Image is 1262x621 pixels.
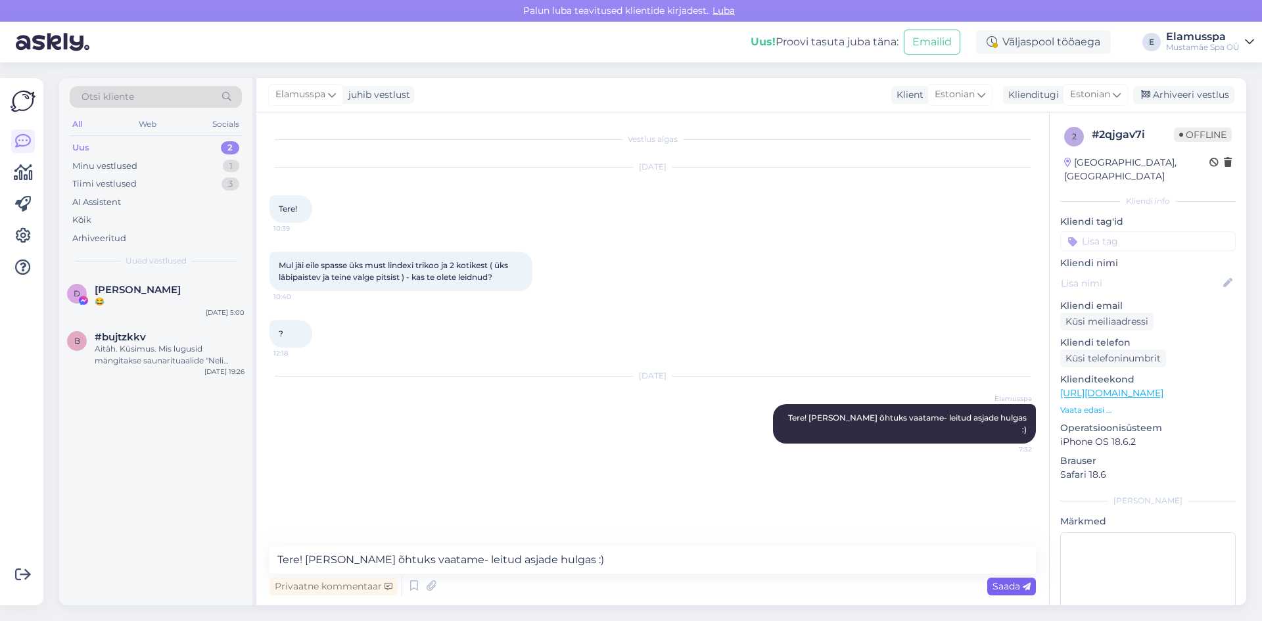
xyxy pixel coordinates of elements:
[1166,32,1254,53] a: ElamusspaMustamäe Spa OÜ
[1070,87,1110,102] span: Estonian
[223,160,239,173] div: 1
[751,35,776,48] b: Uus!
[279,204,297,214] span: Tere!
[788,413,1029,434] span: Tere! [PERSON_NAME] õhtuks vaatame- leitud asjade hulgas :)
[275,87,325,102] span: Elamusspa
[1060,515,1236,528] p: Märkmed
[1060,350,1166,367] div: Küsi telefoninumbrit
[1060,468,1236,482] p: Safari 18.6
[1133,86,1234,104] div: Arhiveeri vestlus
[1060,299,1236,313] p: Kliendi email
[1060,195,1236,207] div: Kliendi info
[72,214,91,227] div: Kõik
[95,343,245,367] div: Aitäh. Küsimus. Mis lugusid mängitakse saunarituaalide "Neli aastaaega" ja "Vihtade vägi" ajal?
[1092,127,1174,143] div: # 2qjgav7i
[1060,387,1163,399] a: [URL][DOMAIN_NAME]
[273,292,323,302] span: 10:40
[269,161,1036,173] div: [DATE]
[1072,131,1077,141] span: 2
[983,394,1032,403] span: Elamusspa
[904,30,960,55] button: Emailid
[204,367,245,377] div: [DATE] 19:26
[1060,421,1236,435] p: Operatsioonisüsteem
[222,177,239,191] div: 3
[709,5,739,16] span: Luba
[343,88,410,102] div: juhib vestlust
[1060,435,1236,449] p: iPhone OS 18.6.2
[95,331,146,343] span: #bujtzkkv
[1003,88,1059,102] div: Klienditugi
[95,284,181,296] span: Dan El
[1142,33,1161,51] div: E
[72,177,137,191] div: Tiimi vestlused
[82,90,134,104] span: Otsi kliente
[11,89,35,114] img: Askly Logo
[1060,336,1236,350] p: Kliendi telefon
[976,30,1111,54] div: Väljaspool tööaega
[279,329,283,338] span: ?
[126,255,187,267] span: Uued vestlused
[1060,373,1236,386] p: Klienditeekond
[1060,454,1236,468] p: Brauser
[1166,32,1240,42] div: Elamusspa
[70,116,85,133] div: All
[1060,215,1236,229] p: Kliendi tag'id
[751,34,899,50] div: Proovi tasuta juba täna:
[74,288,80,298] span: D
[279,260,510,282] span: Mul jäi eile spasse üks must lindexi trikoo ja 2 kotikest ( üks läbipaistev ja teine valge pitsis...
[891,88,923,102] div: Klient
[1060,495,1236,507] div: [PERSON_NAME]
[72,141,89,154] div: Uus
[273,223,323,233] span: 10:39
[269,133,1036,145] div: Vestlus algas
[269,578,398,595] div: Privaatne kommentaar
[273,348,323,358] span: 12:18
[72,196,121,209] div: AI Assistent
[935,87,975,102] span: Estonian
[983,444,1032,454] span: 7:32
[1064,156,1209,183] div: [GEOGRAPHIC_DATA], [GEOGRAPHIC_DATA]
[221,141,239,154] div: 2
[1174,127,1232,142] span: Offline
[1060,313,1154,331] div: Küsi meiliaadressi
[1060,256,1236,270] p: Kliendi nimi
[1061,276,1221,290] input: Lisa nimi
[993,580,1031,592] span: Saada
[210,116,242,133] div: Socials
[1060,231,1236,251] input: Lisa tag
[95,296,245,308] div: 😂
[1166,42,1240,53] div: Mustamäe Spa OÜ
[72,160,137,173] div: Minu vestlused
[74,336,80,346] span: b
[72,232,126,245] div: Arhiveeritud
[136,116,159,133] div: Web
[269,370,1036,382] div: [DATE]
[206,308,245,317] div: [DATE] 5:00
[1060,404,1236,416] p: Vaata edasi ...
